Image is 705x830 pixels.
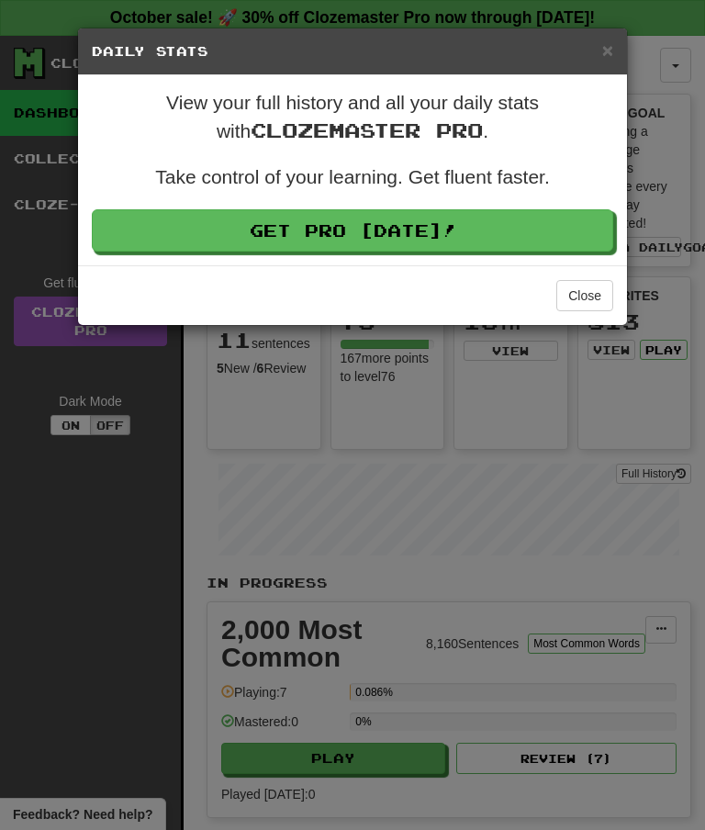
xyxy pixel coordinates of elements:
[92,209,613,252] a: Get Pro [DATE]!
[602,39,613,61] span: ×
[602,40,613,60] button: Close
[92,89,613,145] p: View your full history and all your daily stats with .
[556,280,613,311] button: Close
[251,118,483,141] span: Clozemaster Pro
[92,42,613,61] h5: Daily Stats
[92,163,613,191] p: Take control of your learning. Get fluent faster.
